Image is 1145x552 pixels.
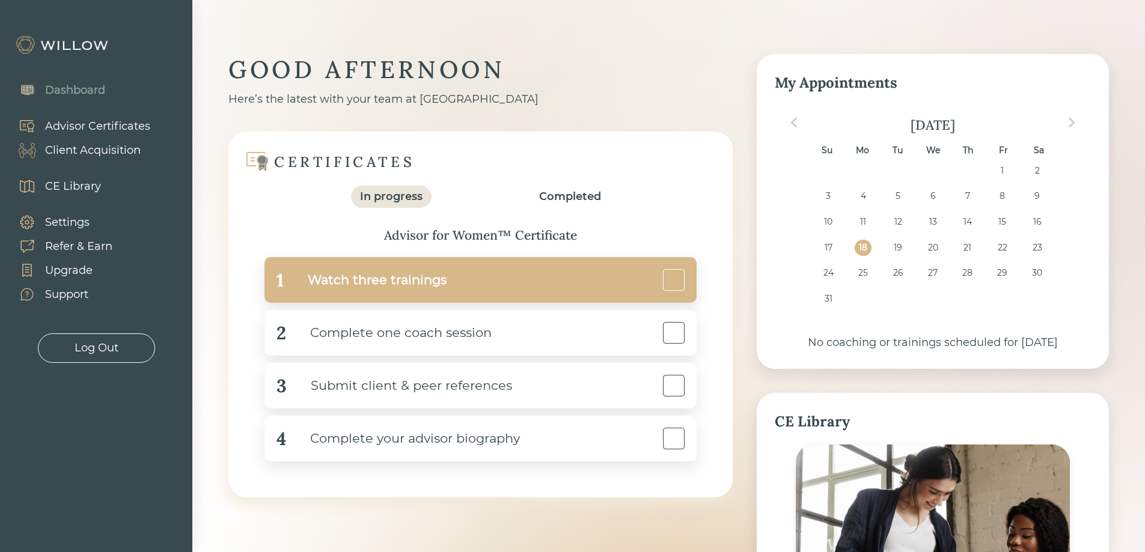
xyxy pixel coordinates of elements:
div: Choose Sunday, August 31st, 2025 [820,291,837,307]
div: Refer & Earn [45,238,112,255]
div: Choose Monday, August 25th, 2025 [855,265,871,281]
div: Choose Wednesday, August 13th, 2025 [924,214,941,230]
div: Choose Thursday, August 14th, 2025 [959,214,976,230]
div: Choose Monday, August 18th, 2025 [855,240,871,256]
img: Willow [15,35,111,55]
div: Choose Sunday, August 10th, 2025 [820,214,837,230]
div: Settings [45,214,90,231]
a: Upgrade [6,258,112,282]
div: Choose Sunday, August 24th, 2025 [820,265,837,281]
div: Dashboard [45,82,105,99]
div: Submit client & peer references [287,372,512,399]
div: Fr [995,142,1012,159]
div: Mo [854,142,870,159]
div: Completed [539,189,601,205]
div: [DATE] [775,117,1091,133]
div: Here’s the latest with your team at [GEOGRAPHIC_DATA] [228,91,733,108]
div: 4 [276,425,286,452]
div: Choose Thursday, August 21st, 2025 [959,240,976,256]
div: Choose Tuesday, August 26th, 2025 [890,265,906,281]
div: month 2025-08 [778,163,1087,317]
div: Choose Friday, August 8th, 2025 [994,188,1010,204]
div: Choose Saturday, August 16th, 2025 [1029,214,1045,230]
div: Support [45,287,88,303]
div: Client Acquisition [45,142,141,159]
div: Choose Friday, August 29th, 2025 [994,265,1010,281]
a: Advisor Certificates [6,114,150,138]
div: My Appointments [775,72,1091,94]
div: No coaching or trainings scheduled for [DATE] [775,335,1091,351]
div: Choose Sunday, August 17th, 2025 [820,240,837,256]
a: Client Acquisition [6,138,150,162]
button: Previous Month [784,113,804,132]
div: Choose Friday, August 15th, 2025 [994,214,1010,230]
div: Choose Thursday, August 28th, 2025 [959,265,976,281]
a: Refer & Earn [6,234,112,258]
div: Advisor for Women™ Certificate [252,226,709,245]
div: Complete your advisor biography [286,425,520,452]
div: Choose Wednesday, August 6th, 2025 [924,188,941,204]
a: CE Library [6,174,101,198]
div: Choose Saturday, August 30th, 2025 [1029,265,1045,281]
div: 2 [276,320,286,347]
div: Choose Wednesday, August 20th, 2025 [924,240,941,256]
div: Choose Tuesday, August 5th, 2025 [890,188,906,204]
div: GOOD AFTERNOON [228,54,733,85]
div: Advisor Certificates [45,118,150,135]
div: CE Library [45,178,101,195]
div: Choose Friday, August 22nd, 2025 [994,240,1010,256]
div: Choose Sunday, August 3rd, 2025 [820,188,837,204]
div: CERTIFICATES [274,153,415,171]
div: 3 [276,372,287,399]
div: Choose Saturday, August 2nd, 2025 [1029,163,1045,179]
div: Choose Saturday, August 9th, 2025 [1029,188,1045,204]
div: Choose Tuesday, August 12th, 2025 [890,214,906,230]
div: Watch three trainings [284,267,447,294]
div: Choose Friday, August 1st, 2025 [994,163,1010,179]
div: Complete one coach session [286,320,492,347]
div: Sa [1031,142,1047,159]
div: Choose Saturday, August 23rd, 2025 [1029,240,1045,256]
div: Su [819,142,835,159]
div: Upgrade [45,262,93,279]
div: Choose Monday, August 4th, 2025 [855,188,871,204]
div: 1 [276,267,284,294]
div: We [924,142,941,159]
a: Settings [6,210,112,234]
div: Choose Thursday, August 7th, 2025 [959,188,976,204]
div: Choose Tuesday, August 19th, 2025 [890,240,906,256]
a: Dashboard [6,78,105,102]
button: Next Month [1062,113,1081,132]
div: CE Library [775,411,1091,432]
div: Log Out [75,340,118,356]
div: In progress [360,189,423,205]
div: Th [960,142,976,159]
div: Tu [890,142,906,159]
div: Choose Monday, August 11th, 2025 [855,214,871,230]
div: Choose Wednesday, August 27th, 2025 [924,265,941,281]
